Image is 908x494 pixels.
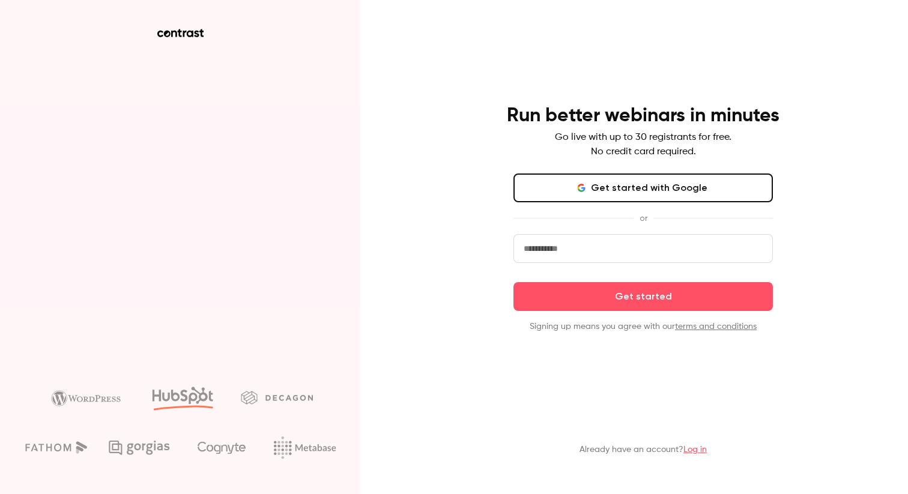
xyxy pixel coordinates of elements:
button: Get started [513,282,773,311]
a: terms and conditions [675,322,757,331]
span: or [634,212,653,224]
h4: Run better webinars in minutes [507,104,779,128]
button: Get started with Google [513,173,773,202]
img: decagon [241,391,313,404]
p: Signing up means you agree with our [513,321,773,333]
a: Log in [683,445,707,454]
p: Go live with up to 30 registrants for free. No credit card required. [555,130,731,159]
p: Already have an account? [580,444,707,456]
